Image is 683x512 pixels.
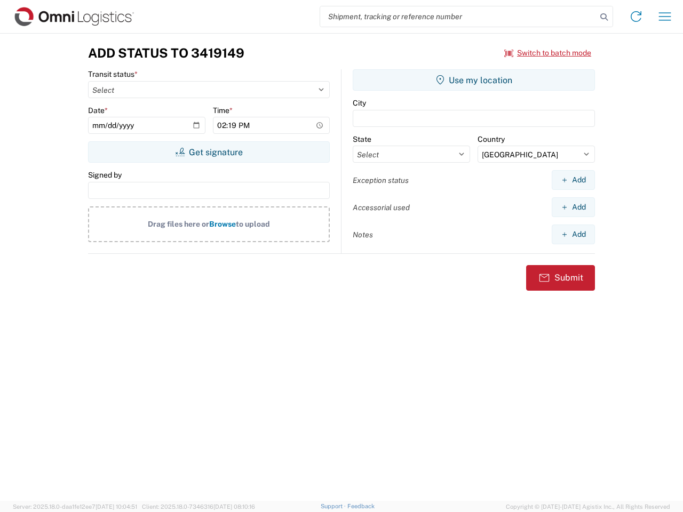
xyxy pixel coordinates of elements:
span: Client: 2025.18.0-7346316 [142,503,255,510]
label: City [353,98,366,108]
label: Signed by [88,170,122,180]
label: State [353,134,371,144]
span: Server: 2025.18.0-daa1fe12ee7 [13,503,137,510]
button: Add [552,225,595,244]
button: Add [552,170,595,190]
span: [DATE] 10:04:51 [96,503,137,510]
input: Shipment, tracking or reference number [320,6,597,27]
span: Drag files here or [148,220,209,228]
label: Country [478,134,505,144]
label: Notes [353,230,373,239]
button: Get signature [88,141,330,163]
span: Browse [209,220,236,228]
button: Submit [526,265,595,291]
label: Exception status [353,175,409,185]
button: Add [552,197,595,217]
label: Accessorial used [353,203,410,212]
a: Feedback [347,503,375,509]
label: Time [213,106,233,115]
span: to upload [236,220,270,228]
h3: Add Status to 3419149 [88,45,244,61]
span: Copyright © [DATE]-[DATE] Agistix Inc., All Rights Reserved [506,502,670,511]
span: [DATE] 08:10:16 [213,503,255,510]
a: Support [321,503,347,509]
button: Switch to batch mode [504,44,591,62]
label: Date [88,106,108,115]
button: Use my location [353,69,595,91]
label: Transit status [88,69,138,79]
